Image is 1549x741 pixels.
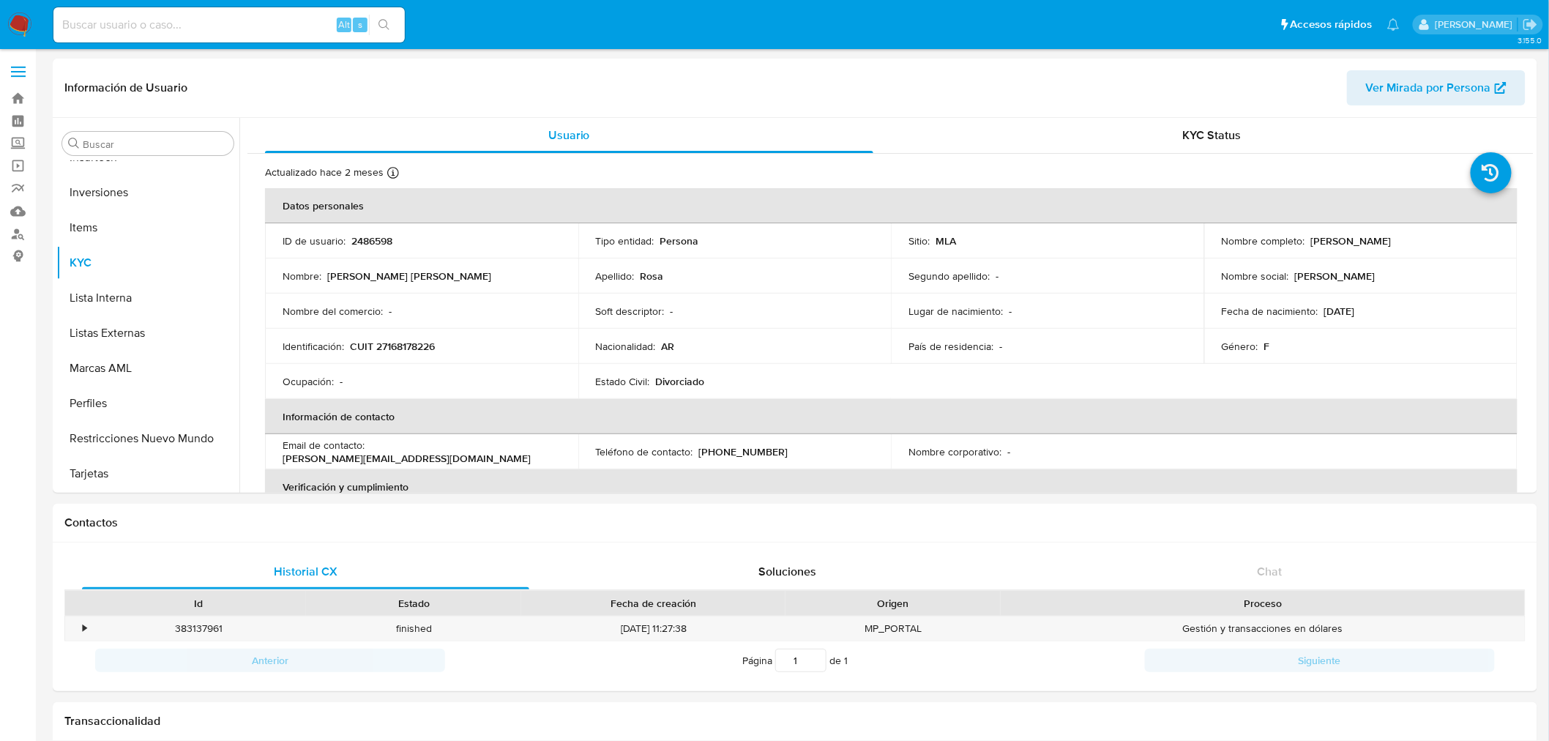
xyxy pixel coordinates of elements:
[596,340,656,353] p: Nacionalidad :
[531,596,775,611] div: Fecha de creación
[596,375,650,388] p: Estado Civil :
[283,269,321,283] p: Nombre :
[350,340,435,353] p: CUIT 27168178226
[91,617,306,641] div: 383137961
[660,234,699,247] p: Persona
[327,269,491,283] p: [PERSON_NAME] [PERSON_NAME]
[1145,649,1495,672] button: Siguiente
[338,18,350,31] span: Alt
[351,234,392,247] p: 2486598
[56,210,239,245] button: Items
[1222,340,1258,353] p: Género :
[1291,17,1373,32] span: Accesos rápidos
[908,269,990,283] p: Segundo apellido :
[596,234,654,247] p: Tipo entidad :
[56,421,239,456] button: Restricciones Nuevo Mundo
[56,386,239,421] button: Perfiles
[548,127,590,144] span: Usuario
[656,375,705,388] p: Divorciado
[369,15,399,35] button: search-icon
[265,165,384,179] p: Actualizado hace 2 meses
[56,280,239,316] button: Lista Interna
[1222,234,1305,247] p: Nombre completo :
[908,234,930,247] p: Sitio :
[1183,127,1242,144] span: KYC Status
[265,188,1518,223] th: Datos personales
[596,269,635,283] p: Apellido :
[283,234,346,247] p: ID de usuario :
[101,596,296,611] div: Id
[1311,234,1392,247] p: [PERSON_NAME]
[1295,269,1376,283] p: [PERSON_NAME]
[64,81,187,95] h1: Información de Usuario
[796,596,990,611] div: Origen
[1258,563,1283,580] span: Chat
[283,452,531,465] p: [PERSON_NAME][EMAIL_ADDRESS][DOMAIN_NAME]
[265,399,1518,434] th: Información de contacto
[53,15,405,34] input: Buscar usuario o caso...
[1222,269,1289,283] p: Nombre social :
[1387,18,1400,31] a: Notificaciones
[283,305,383,318] p: Nombre del comercio :
[999,340,1002,353] p: -
[1435,18,1518,31] p: belen.palamara@mercadolibre.com
[1009,305,1012,318] p: -
[68,138,80,149] button: Buscar
[521,617,785,641] div: [DATE] 11:27:38
[64,714,1526,729] h1: Transaccionalidad
[283,340,344,353] p: Identificación :
[274,563,337,580] span: Historial CX
[1001,617,1525,641] div: Gestión y transacciones en dólares
[56,245,239,280] button: KYC
[662,340,675,353] p: AR
[759,563,817,580] span: Soluciones
[596,305,665,318] p: Soft descriptor :
[908,340,993,353] p: País de residencia :
[844,653,848,668] span: 1
[1347,70,1526,105] button: Ver Mirada por Persona
[56,316,239,351] button: Listas Externas
[64,515,1526,530] h1: Contactos
[1366,70,1491,105] span: Ver Mirada por Persona
[56,456,239,491] button: Tarjetas
[996,269,999,283] p: -
[699,445,788,458] p: [PHONE_NUMBER]
[742,649,848,672] span: Página de
[671,305,673,318] p: -
[1324,305,1355,318] p: [DATE]
[95,649,445,672] button: Anterior
[83,138,228,151] input: Buscar
[1011,596,1515,611] div: Proceso
[358,18,362,31] span: s
[265,469,1518,504] th: Verificación y cumplimiento
[785,617,1001,641] div: MP_PORTAL
[340,375,343,388] p: -
[306,617,521,641] div: finished
[936,234,956,247] p: MLA
[83,622,86,636] div: •
[1264,340,1270,353] p: F
[641,269,664,283] p: Rosa
[596,445,693,458] p: Teléfono de contacto :
[908,445,1001,458] p: Nombre corporativo :
[283,375,334,388] p: Ocupación :
[283,439,365,452] p: Email de contacto :
[1007,445,1010,458] p: -
[316,596,511,611] div: Estado
[56,175,239,210] button: Inversiones
[389,305,392,318] p: -
[56,351,239,386] button: Marcas AML
[1222,305,1318,318] p: Fecha de nacimiento :
[908,305,1003,318] p: Lugar de nacimiento :
[1523,17,1538,32] a: Salir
